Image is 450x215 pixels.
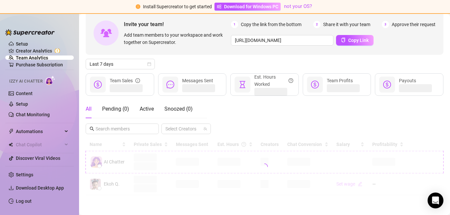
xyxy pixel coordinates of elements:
[124,20,231,28] span: Invite your team!
[16,101,28,107] a: Setup
[90,59,151,69] span: Last 7 days
[392,21,436,28] span: Approve their request
[323,21,370,28] span: Share it with your team
[45,76,55,85] img: AI Chatter
[341,38,346,42] span: copy
[383,81,391,89] span: dollar-circle
[5,29,55,36] img: logo-BBDzfeDw.svg
[16,156,60,161] a: Discover Viral Videos
[289,73,293,88] span: question-circle
[166,81,174,89] span: message
[224,3,278,10] span: Download for Windows PC
[140,106,154,112] span: Active
[16,55,48,60] a: Team Analytics
[336,35,374,46] button: Copy Link
[16,62,63,67] a: Purchase Subscription
[94,81,102,89] span: dollar-circle
[311,81,319,89] span: dollar-circle
[16,91,33,96] a: Content
[231,21,238,28] span: 1
[16,172,33,177] a: Settings
[399,78,416,83] span: Payouts
[214,3,281,11] a: Download for Windows PC
[9,129,14,134] span: thunderbolt
[428,193,443,208] div: Open Intercom Messenger
[9,142,13,147] img: Chat Copilot
[327,78,353,83] span: Team Profits
[164,106,193,112] span: Snoozed ( 0 )
[348,38,369,43] span: Copy Link
[135,77,140,84] span: info-circle
[86,105,92,113] div: All
[254,73,293,88] div: Est. Hours Worked
[16,198,32,204] a: Log out
[261,163,268,170] span: loading
[110,77,140,84] div: Team Sales
[203,127,207,131] span: team
[16,139,63,150] span: Chat Copilot
[16,46,69,56] a: Creator Analytics exclamation-circle
[90,126,94,131] span: search
[16,126,63,137] span: Automations
[136,4,140,9] span: exclamation-circle
[16,41,28,47] a: Setup
[9,185,14,191] span: download
[241,21,301,28] span: Copy the link from the bottom
[284,3,312,9] a: not your OS?
[16,112,50,117] a: Chat Monitoring
[217,4,221,9] span: windows
[147,62,151,66] span: calendar
[96,125,150,132] input: Search members
[239,81,246,89] span: hourglass
[143,4,212,9] span: Install Supercreator to get started
[16,185,64,191] span: Download Desktop App
[313,21,321,28] span: 2
[124,31,228,46] span: Add team members to your workspace and work together on Supercreator.
[9,78,42,85] span: Izzy AI Chatter
[182,78,213,83] span: Messages Sent
[382,21,389,28] span: 3
[102,105,129,113] div: Pending ( 0 )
